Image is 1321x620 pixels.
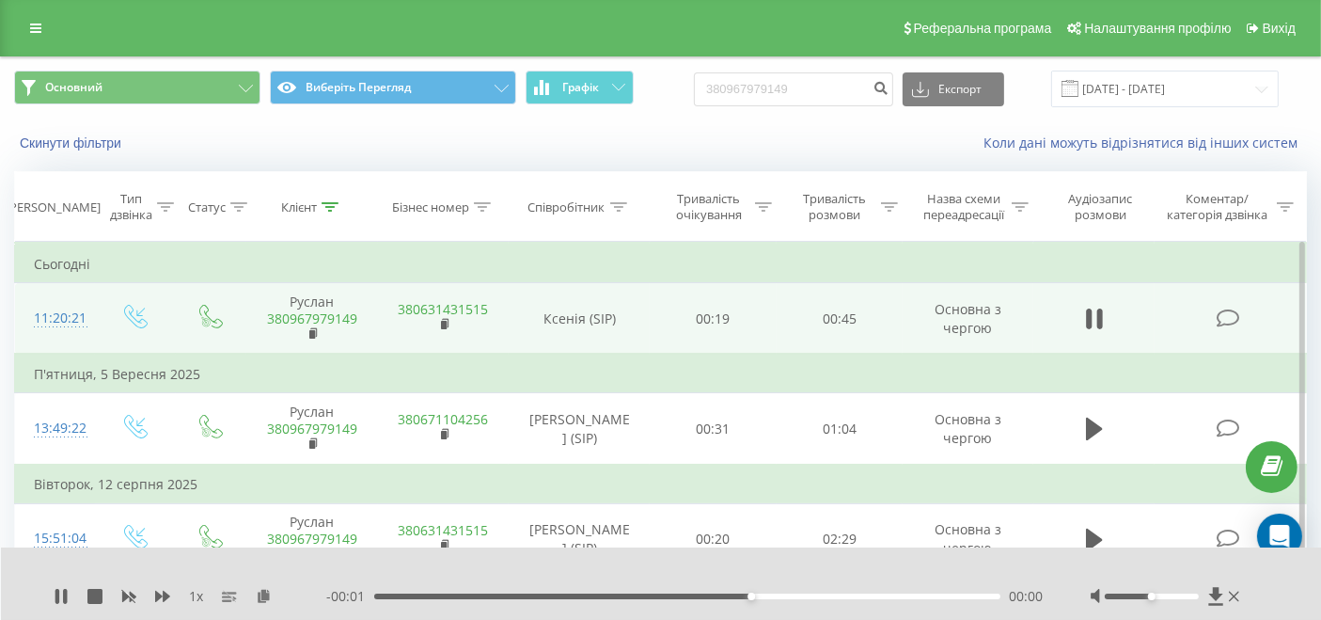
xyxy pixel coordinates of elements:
font: Основна з чергою [935,410,1001,447]
font: [PERSON_NAME] [6,199,101,215]
font: Співробітник [528,199,605,215]
font: [PERSON_NAME] (SIP) [529,521,630,558]
font: Аудіозапис розмови [1068,190,1132,223]
font: Налаштування профілю [1084,21,1231,36]
input: Пошук за номером [694,72,893,106]
a: 380631431515 [399,300,489,318]
button: Основний [14,71,260,104]
font: - [326,587,331,605]
font: Руслан [291,293,335,310]
a: 380631431515 [399,521,489,539]
font: Вівторок, 12 серпня 2025 [34,475,197,493]
font: Назва схеми переадресації [923,190,1004,223]
font: Виберіть Перегляд [306,79,411,95]
font: 00:45 [823,310,857,327]
font: 1 [189,587,197,605]
font: 15:51:04 [34,529,86,547]
font: Скинути фільтри [20,135,121,151]
font: Вихід [1263,21,1296,36]
font: Бізнес номер [392,199,469,215]
a: 380967979149 [267,530,357,548]
font: Реферальна програма [914,21,1052,36]
font: 11:20:21 [34,309,86,326]
button: Експорт [903,72,1004,106]
font: 00:20 [697,530,731,548]
button: Графік [526,71,634,104]
font: 00:31 [697,420,731,437]
button: Виберіть Перегляд [270,71,516,104]
font: 13:49:22 [34,419,86,437]
font: Тривалість очікування [676,190,742,223]
a: 380967979149 [267,310,357,327]
font: Тип дзвінка [110,190,152,223]
font: x [197,587,203,605]
a: 380967979149 [267,420,357,437]
font: Руслан [291,403,335,421]
font: 00:19 [697,310,731,327]
font: [PERSON_NAME] (SIP) [529,410,630,447]
font: Коли дані можуть відрізнятися від інших систем [983,134,1297,151]
font: Ксенія (SIP) [543,310,616,327]
div: Accessibility label [1148,593,1156,600]
a: Коли дані можуть відрізнятися від інших систем [983,134,1307,151]
font: Сьогодні [34,255,90,273]
font: Клієнт [281,199,317,215]
font: П'ятниця, 5 Вересня 2025 [34,365,200,383]
a: 380671104256 [399,410,489,428]
button: Скинути фільтри [14,135,131,151]
div: Accessibility label [747,593,755,600]
font: 00:01 [331,587,365,605]
font: Графік [562,79,599,95]
font: Коментар/категорія дзвінка [1167,190,1267,223]
font: Основна з чергою [935,300,1001,337]
font: 01:04 [823,420,857,437]
font: Основна з чергою [935,521,1001,558]
font: Статус [188,199,226,215]
font: Тривалість розмови [803,190,866,223]
font: Руслан [291,513,335,531]
font: 00:00 [1010,587,1044,605]
font: Основний [45,79,102,95]
font: 02:29 [823,530,857,548]
font: Експорт [938,81,982,97]
div: Open Intercom Messenger [1257,514,1302,559]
